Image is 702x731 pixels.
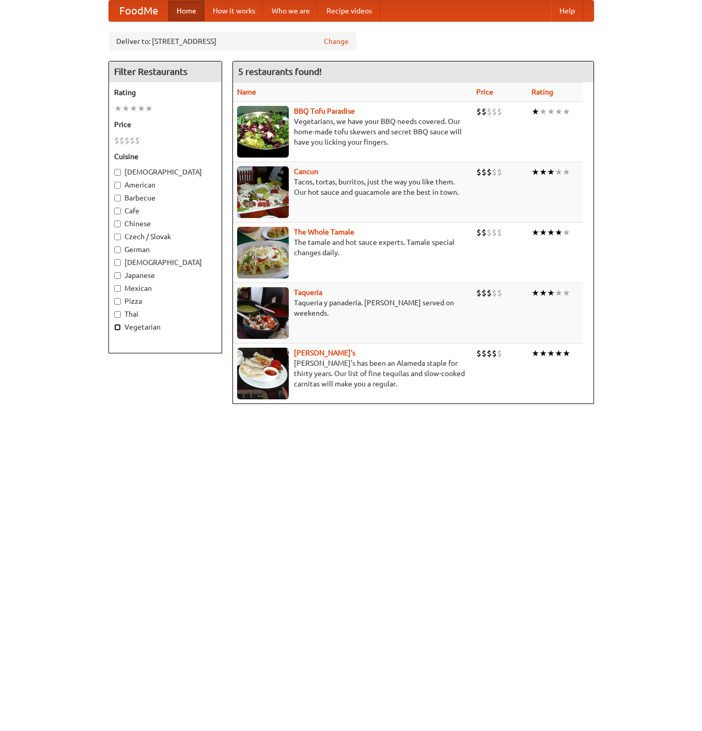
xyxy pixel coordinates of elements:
li: ★ [547,348,555,359]
img: tofuparadise.jpg [237,106,289,158]
a: Change [324,36,349,46]
input: Czech / Slovak [114,234,121,240]
li: $ [476,166,481,178]
b: [PERSON_NAME]'s [294,349,355,357]
label: American [114,180,216,190]
a: BBQ Tofu Paradise [294,107,355,115]
li: $ [487,287,492,299]
li: ★ [130,103,137,114]
li: ★ [555,287,563,299]
a: Rating [532,88,553,96]
li: ★ [532,348,539,359]
li: ★ [532,287,539,299]
li: $ [481,106,487,117]
input: [DEMOGRAPHIC_DATA] [114,259,121,266]
li: ★ [563,106,570,117]
li: ★ [539,348,547,359]
h5: Rating [114,87,216,98]
h5: Cuisine [114,151,216,162]
li: ★ [563,166,570,178]
input: Thai [114,311,121,318]
a: Recipe videos [318,1,380,21]
li: ★ [555,348,563,359]
input: Chinese [114,221,121,227]
a: How it works [205,1,263,21]
p: Taqueria y panaderia. [PERSON_NAME] served on weekends. [237,298,468,318]
li: ★ [539,227,547,238]
li: ★ [539,287,547,299]
label: Japanese [114,270,216,281]
a: The Whole Tamale [294,228,354,236]
input: Vegetarian [114,324,121,331]
li: $ [497,287,502,299]
li: $ [114,135,119,146]
label: Pizza [114,296,216,306]
img: cancun.jpg [237,166,289,218]
li: ★ [145,103,153,114]
label: [DEMOGRAPHIC_DATA] [114,257,216,268]
li: $ [497,227,502,238]
label: Cafe [114,206,216,216]
li: $ [492,227,497,238]
input: German [114,246,121,253]
li: $ [481,227,487,238]
a: Home [168,1,205,21]
li: $ [487,348,492,359]
label: Barbecue [114,193,216,203]
li: ★ [555,166,563,178]
img: taqueria.jpg [237,287,289,339]
li: ★ [539,166,547,178]
li: $ [492,106,497,117]
img: pedros.jpg [237,348,289,399]
li: $ [119,135,124,146]
a: FoodMe [109,1,168,21]
li: ★ [563,227,570,238]
h4: Filter Restaurants [109,61,222,82]
li: ★ [547,287,555,299]
li: $ [476,287,481,299]
a: Price [476,88,493,96]
li: ★ [539,106,547,117]
li: ★ [532,106,539,117]
li: $ [135,135,140,146]
b: Cancun [294,167,318,176]
label: Chinese [114,219,216,229]
img: wholetamale.jpg [237,227,289,278]
li: $ [492,348,497,359]
h5: Price [114,119,216,130]
li: $ [497,106,502,117]
label: Czech / Slovak [114,231,216,242]
label: Vegetarian [114,322,216,332]
li: ★ [122,103,130,114]
input: Barbecue [114,195,121,201]
p: Tacos, tortas, burritos, just the way you like them. Our hot sauce and guacamole are the best in ... [237,177,468,197]
label: German [114,244,216,255]
li: ★ [532,166,539,178]
li: ★ [137,103,145,114]
a: Name [237,88,256,96]
li: $ [476,106,481,117]
li: $ [481,348,487,359]
label: [DEMOGRAPHIC_DATA] [114,167,216,177]
input: American [114,182,121,189]
input: Cafe [114,208,121,214]
li: $ [124,135,130,146]
li: $ [487,106,492,117]
li: ★ [114,103,122,114]
a: Taqueria [294,288,322,297]
li: $ [476,348,481,359]
li: $ [487,227,492,238]
ng-pluralize: 5 restaurants found! [238,67,322,76]
li: $ [497,348,502,359]
li: ★ [555,227,563,238]
label: Mexican [114,283,216,293]
li: ★ [532,227,539,238]
li: $ [481,287,487,299]
li: ★ [547,166,555,178]
li: $ [487,166,492,178]
li: ★ [563,348,570,359]
p: Vegetarians, we have your BBQ needs covered. Our home-made tofu skewers and secret BBQ sauce will... [237,116,468,147]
